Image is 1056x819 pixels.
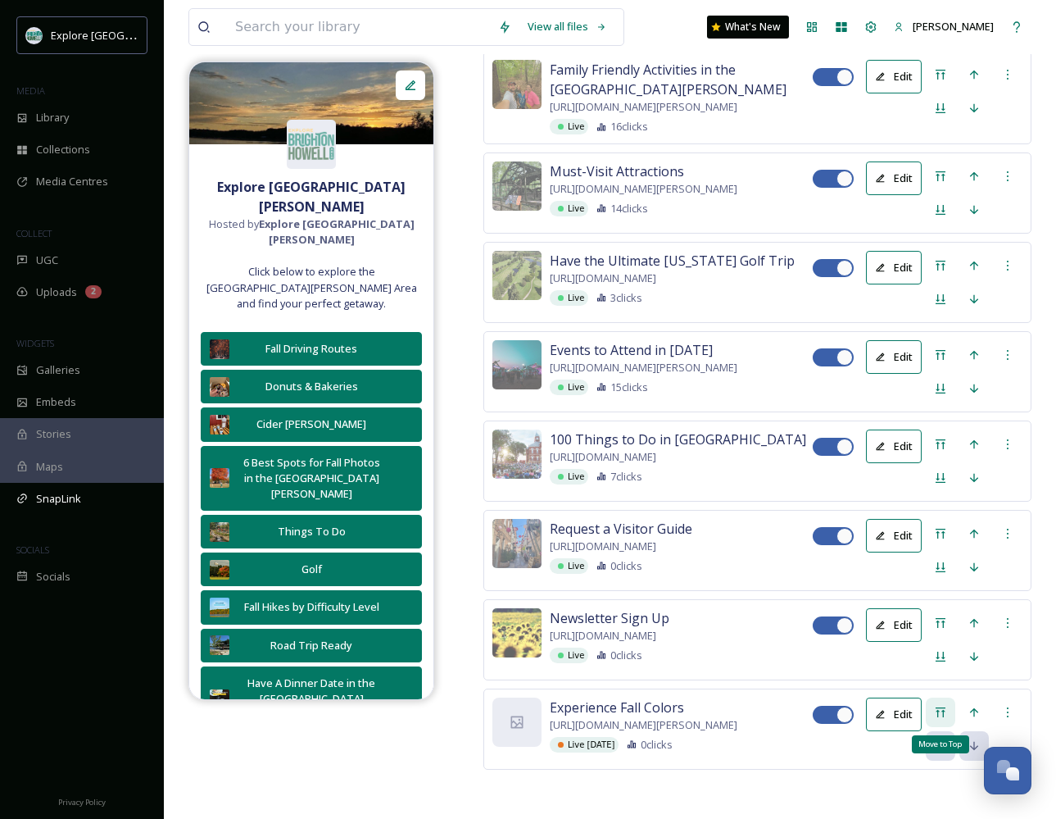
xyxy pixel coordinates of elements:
span: 15 clicks [610,380,648,395]
div: Live [550,380,588,395]
div: Have A Dinner Date in the [GEOGRAPHIC_DATA][PERSON_NAME] [238,676,385,723]
span: [URL][DOMAIN_NAME][PERSON_NAME] [550,181,737,197]
span: Experience Fall Colors [550,698,684,717]
img: %2540mi_naturecorner%25201.jpg [492,608,542,657]
a: [PERSON_NAME] [886,11,1002,43]
img: %2540prajithscaria%25201.png [210,339,229,359]
span: 100 Things to Do in [GEOGRAPHIC_DATA] [550,430,806,449]
div: Fall Hikes by Difficulty Level [238,599,385,615]
button: Road Trip Ready [201,629,422,662]
img: c801fda4-68e9-4557-b34c-2c064037b1e2.jpg [492,251,542,300]
span: Must-Visit Attractions [550,162,684,181]
img: HowellNatureCenterEnterance.jpg [210,522,229,542]
div: Live [550,119,588,134]
span: [PERSON_NAME] [913,19,994,34]
img: 0c0cd3e9-fbe5-45d1-bbda-789931c4c69e.jpg [210,415,229,435]
button: Fall Driving Routes [201,332,422,366]
div: Live [550,201,588,216]
button: Edit [866,519,922,553]
span: Family Friendly Activities in the [GEOGRAPHIC_DATA][PERSON_NAME] [550,60,813,99]
span: Explore [GEOGRAPHIC_DATA][PERSON_NAME] [51,27,276,43]
span: MEDIA [16,84,45,97]
div: Fall Driving Routes [238,341,385,357]
div: 6 Best Spots for Fall Photos in the [GEOGRAPHIC_DATA][PERSON_NAME] [238,455,385,503]
span: Media Centres [36,174,108,189]
img: pominville-seventeen%282%29.jpg [492,430,542,479]
div: Live [DATE] [550,737,619,753]
button: Cider [PERSON_NAME] [201,407,422,441]
span: Request a Visitor Guide [550,519,692,539]
div: Live [550,469,588,485]
span: Galleries [36,362,80,378]
span: Newsletter Sign Up [550,608,669,628]
button: Edit [866,251,922,284]
img: 67e7af72-b6c8-455a-acf8-98e6fe1b68aa.avif [287,120,336,169]
span: [URL][DOMAIN_NAME][PERSON_NAME] [550,360,737,375]
span: 0 clicks [610,558,642,574]
div: Live [550,648,588,663]
button: Edit [866,162,922,195]
span: Stories [36,426,71,442]
span: 0 clicks [641,737,673,753]
button: Fall Hikes by Difficulty Level [201,590,422,624]
img: 6d126a0b-8797-4164-8743-ac3b966fb7c1.jpg [492,519,542,568]
a: View all files [519,11,615,43]
img: 67e7af72-b6c8-455a-acf8-98e6fe1b68aa.avif [26,27,43,43]
div: Things To Do [238,524,385,539]
input: Search your library [227,9,490,45]
img: %2540trevapeach%25203.png [189,62,433,144]
span: UGC [36,253,58,268]
span: 7 clicks [610,469,642,485]
img: 2eb2e3f9-5adf-4b7a-8085-c632e79c3c3f.jpg [210,377,229,397]
img: 40827dc0-0cc5-4475-9902-ced88f264da0.jpg [210,598,229,617]
span: SOCIALS [16,544,49,556]
span: Collections [36,142,90,157]
span: [URL][DOMAIN_NAME] [550,449,656,465]
span: Uploads [36,284,77,300]
a: Privacy Policy [58,791,106,811]
span: Have the Ultimate [US_STATE] Golf Trip [550,251,795,271]
span: 16 clicks [610,119,648,134]
span: Embeds [36,394,76,410]
div: Cider [PERSON_NAME] [238,416,385,432]
span: Library [36,110,69,125]
span: SnapLink [36,491,81,507]
button: Have A Dinner Date in the [GEOGRAPHIC_DATA][PERSON_NAME] [201,667,422,732]
div: 2 [85,285,102,298]
button: Golf [201,553,422,586]
span: [URL][DOMAIN_NAME] [550,539,656,554]
button: Edit [866,60,922,93]
button: Donuts & Bakeries [201,370,422,403]
button: Open Chat [984,747,1031,794]
button: Edit [866,430,922,463]
div: Live [550,558,588,574]
span: Hosted by [197,216,425,248]
span: [URL][DOMAIN_NAME] [550,628,656,644]
button: Edit [866,608,922,642]
img: 26f49cf9-056b-49de-be40-a86ed8bf9343.jpg [492,60,542,109]
img: 752e7a00-766b-49c1-a741-6ddb672f8b56.jpg [210,560,229,580]
span: Maps [36,459,63,475]
span: [URL][DOMAIN_NAME][PERSON_NAME] [550,717,737,733]
button: Edit [866,340,922,374]
span: Socials [36,569,70,585]
strong: Explore [GEOGRAPHIC_DATA][PERSON_NAME] [259,216,415,247]
div: Live [550,290,588,306]
img: d1c14417-d670-4da7-b2b3-e9882ba3c5f0.jpg [492,162,542,211]
span: Click below to explore the [GEOGRAPHIC_DATA][PERSON_NAME] Area and find your perfect getaway. [197,264,425,312]
span: [URL][DOMAIN_NAME][PERSON_NAME] [550,99,737,115]
strong: Explore [GEOGRAPHIC_DATA][PERSON_NAME] [217,178,406,216]
img: c9e3547c-3cf2-451a-b8ea-96e0aac3439d.jpg [492,340,542,389]
img: 1d2a5f0e-7b04-49aa-901a-25bb3e72f14f.jpg [210,468,229,488]
a: What's New [707,16,789,39]
span: Privacy Policy [58,797,106,808]
button: Edit [866,698,922,731]
div: Donuts & Bakeries [238,379,385,394]
span: WIDGETS [16,337,54,349]
span: 3 clicks [610,290,642,306]
img: 42353026-0ba1-4fcd-9051-da787c0e5221.jpg [210,689,229,709]
span: Events to Attend in [DATE] [550,340,713,360]
button: 6 Best Spots for Fall Photos in the [GEOGRAPHIC_DATA][PERSON_NAME] [201,446,422,512]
